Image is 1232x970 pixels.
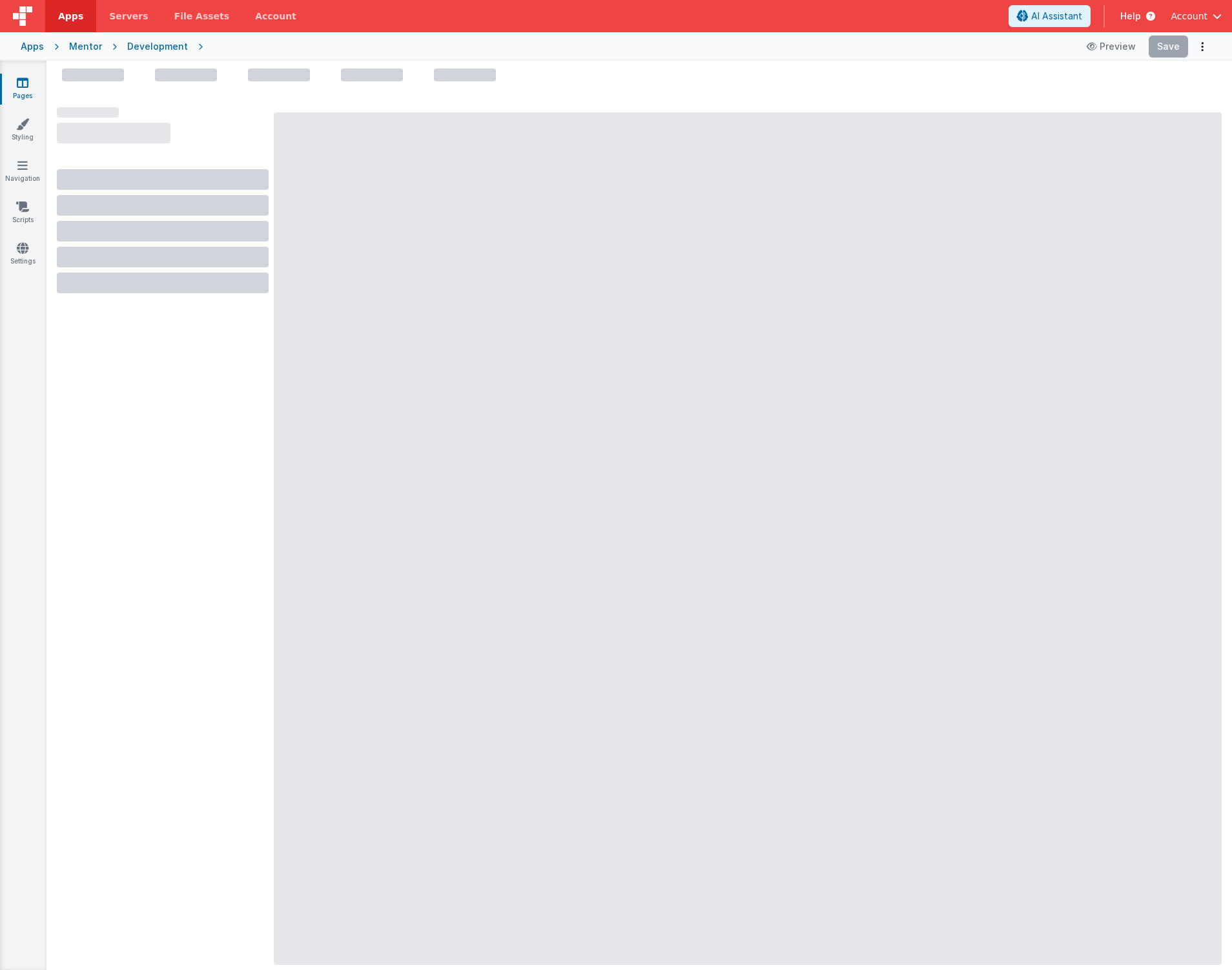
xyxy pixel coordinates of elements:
span: Help [1120,10,1141,23]
div: Apps [21,40,44,53]
button: Options [1193,37,1211,56]
span: AI Assistant [1031,10,1082,23]
span: File Assets [174,10,230,23]
button: AI Assistant [1009,5,1091,27]
span: Apps [58,10,83,23]
button: Preview [1079,36,1144,57]
button: Account [1171,10,1222,23]
span: Account [1171,10,1207,23]
div: Mentor [69,40,102,53]
span: Servers [109,10,148,23]
div: Development [127,40,188,53]
button: Save [1149,36,1188,57]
